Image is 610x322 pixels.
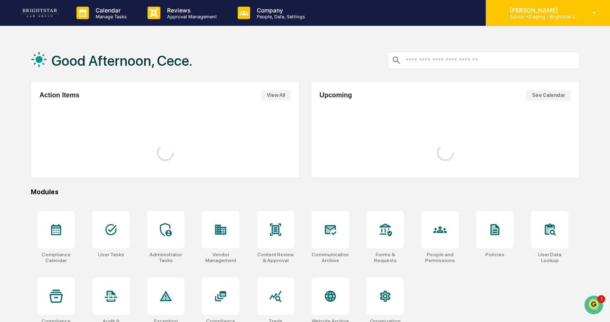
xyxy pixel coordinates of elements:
[69,113,72,120] span: •
[141,66,151,76] button: Start new chat
[31,188,580,196] div: Modules
[8,171,15,178] div: 🖐️
[37,64,136,72] div: Start new chat
[257,252,294,263] div: Content Review & Approval
[503,14,580,20] p: Admin • Staging - Brightstar Law Group
[531,252,568,263] div: User Data Lookup
[8,17,151,31] p: How can we help?
[69,136,72,142] span: •
[69,170,103,178] span: Attestations
[583,295,606,317] iframe: Open customer support
[312,252,349,263] div: Communications Archive
[89,7,131,14] p: Calendar
[160,7,221,14] p: Reviews
[37,72,114,79] div: We're available if you need us!
[526,90,571,101] button: See Calendar
[89,14,131,20] p: Manage Tasks
[74,113,97,120] span: 11:53 AM
[17,186,52,194] span: Data Lookup
[261,90,291,101] button: View All
[503,7,580,14] p: [PERSON_NAME]
[421,252,459,263] div: People and Permissions
[8,187,15,193] div: 🔎
[17,64,32,79] img: 4531339965365_218c74b014194aa58b9b_72.jpg
[129,91,151,101] button: See all
[57,167,106,182] a: 🗄️Attestations
[250,14,309,20] p: People, Data, Settings
[60,171,67,178] div: 🗄️
[52,52,192,69] h1: Good Afternoon, Cece.
[8,64,23,79] img: 1746055101610-c473b297-6a78-478c-a979-82029cc54cd1
[37,252,75,263] div: Compliance Calendar
[26,136,67,142] span: [PERSON_NAME]
[74,136,91,142] span: [DATE]
[59,206,101,213] a: Powered byPylon
[485,252,504,258] div: Policies
[250,7,309,14] p: Company
[20,9,60,17] img: logo
[39,92,79,99] h2: Action Items
[160,14,221,20] p: Approval Management
[8,128,22,141] img: Cece Ferraez
[17,114,23,120] img: 1746055101610-c473b297-6a78-478c-a979-82029cc54cd1
[147,252,184,263] div: Administrator Tasks
[366,252,404,263] div: Forms & Requests
[26,113,67,120] span: [PERSON_NAME]
[320,92,352,99] h2: Upcoming
[8,105,22,119] img: Jack Rasmussen
[5,167,57,182] a: 🖐️Preclearance
[83,206,101,213] span: Pylon
[17,170,54,178] span: Preclearance
[202,252,239,263] div: Vendor Management
[98,252,124,258] div: User Tasks
[8,92,56,99] div: Past conversations
[5,183,56,198] a: 🔎Data Lookup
